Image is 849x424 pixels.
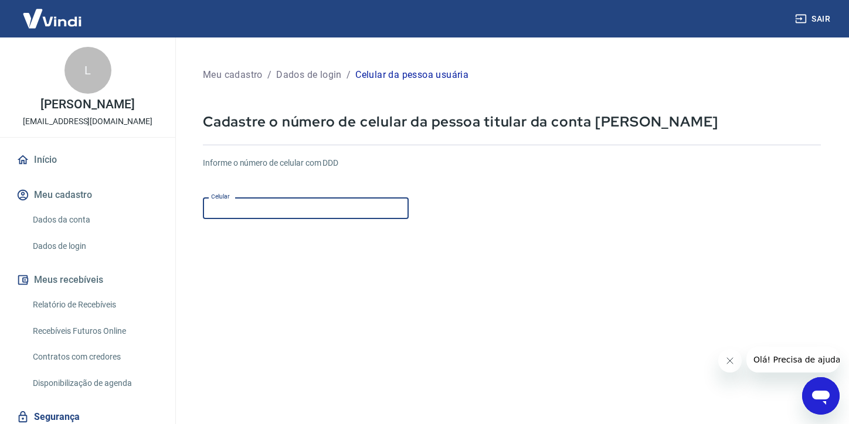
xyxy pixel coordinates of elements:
[28,293,161,317] a: Relatório de Recebíveis
[746,347,840,372] iframe: Mensagem da empresa
[40,98,134,111] p: [PERSON_NAME]
[718,349,742,372] iframe: Fechar mensagem
[28,208,161,232] a: Dados da conta
[28,234,161,258] a: Dados de login
[276,68,342,82] p: Dados de login
[14,182,161,208] button: Meu cadastro
[355,68,468,82] p: Celular da pessoa usuária
[14,1,90,36] img: Vindi
[793,8,835,30] button: Sair
[347,68,351,82] p: /
[64,47,111,94] div: L
[203,112,821,131] p: Cadastre o número de celular da pessoa titular da conta [PERSON_NAME]
[28,319,161,343] a: Recebíveis Futuros Online
[14,147,161,173] a: Início
[203,68,263,82] p: Meu cadastro
[23,115,152,128] p: [EMAIL_ADDRESS][DOMAIN_NAME]
[14,267,161,293] button: Meus recebíveis
[28,371,161,395] a: Disponibilização de agenda
[7,8,99,18] span: Olá! Precisa de ajuda?
[802,377,840,415] iframe: Botão para abrir a janela de mensagens
[211,192,230,201] label: Celular
[28,345,161,369] a: Contratos com credores
[267,68,271,82] p: /
[203,157,821,169] h6: Informe o número de celular com DDD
